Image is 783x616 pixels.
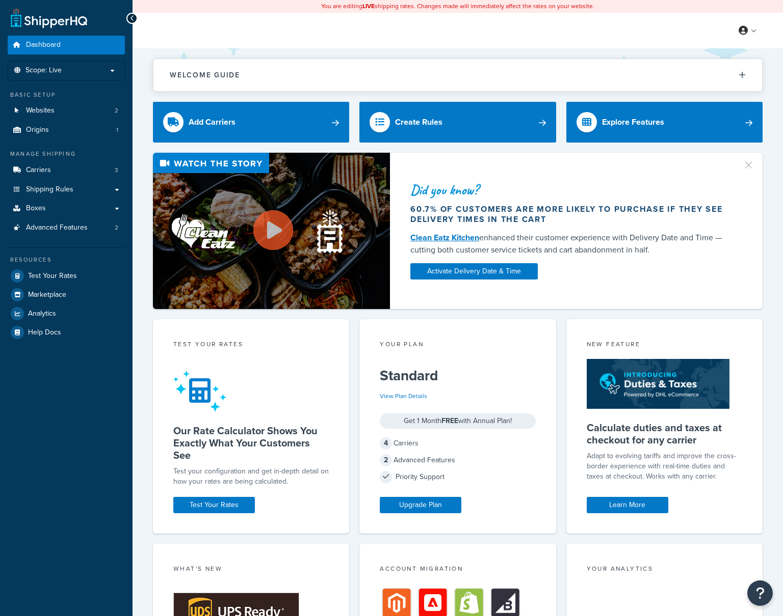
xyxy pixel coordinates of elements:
div: enhanced their customer experience with Delivery Date and Time — cutting both customer service ti... [410,232,732,256]
li: Carriers [8,161,125,180]
span: Origins [26,126,49,134]
a: Test Your Rates [8,267,125,285]
a: Add Carriers [153,102,349,143]
h5: Calculate duties and taxes at checkout for any carrier [587,422,742,446]
span: Marketplace [28,291,66,299]
div: Add Carriers [189,115,236,129]
div: Test your rates [173,340,329,351]
span: Scope: Live [25,66,62,75]
img: Video thumbnail [153,153,390,309]
div: Create Rules [395,115,442,129]
a: Activate Delivery Date & Time [410,263,538,279]
div: Resources [8,256,125,264]
h5: Our Rate Calculator Shows You Exactly What Your Customers See [173,425,329,461]
div: Test your configuration and get in-depth detail on how your rates are being calculated. [173,466,329,487]
a: Advanced Features2 [8,218,125,237]
span: Test Your Rates [28,272,77,281]
a: Explore Features [566,102,763,143]
span: Websites [26,106,55,115]
span: Boxes [26,204,46,213]
span: 3 [115,166,118,175]
b: LIVE [362,2,375,11]
a: Analytics [8,304,125,323]
div: Carriers [380,436,535,451]
h5: Standard [380,368,535,384]
div: Account Migration [380,564,535,576]
span: Carriers [26,166,51,175]
a: Help Docs [8,323,125,342]
li: Websites [8,101,125,120]
button: Open Resource Center [747,580,773,606]
div: 60.7% of customers are more likely to purchase if they see delivery times in the cart [410,204,732,225]
a: Clean Eatz Kitchen [410,232,479,243]
div: Did you know? [410,183,732,197]
div: Your Plan [380,340,535,351]
span: Dashboard [26,41,61,49]
a: Upgrade Plan [380,497,461,513]
p: Adapt to evolving tariffs and improve the cross-border experience with real-time duties and taxes... [587,451,742,482]
div: Manage Shipping [8,150,125,158]
div: Priority Support [380,470,535,484]
div: Advanced Features [380,453,535,467]
a: Boxes [8,199,125,218]
span: Analytics [28,310,56,318]
a: Websites2 [8,101,125,120]
span: 2 [380,454,392,466]
a: Marketplace [8,286,125,304]
div: Explore Features [602,115,664,129]
li: Origins [8,121,125,139]
div: Get 1 Month with Annual Plan! [380,413,535,429]
span: Shipping Rules [26,185,73,194]
span: 2 [115,106,118,115]
div: What's New [173,564,329,576]
strong: FREE [441,415,458,426]
div: Your Analytics [587,564,742,576]
a: Shipping Rules [8,180,125,199]
a: Dashboard [8,36,125,54]
button: Welcome Guide [153,59,762,91]
a: View Plan Details [380,391,427,401]
a: Test Your Rates [173,497,255,513]
span: 4 [380,437,392,450]
div: Basic Setup [8,91,125,99]
span: 2 [115,223,118,232]
h2: Welcome Guide [170,71,240,79]
div: New Feature [587,340,742,351]
span: 1 [116,126,118,134]
a: Learn More [587,497,668,513]
span: Help Docs [28,328,61,337]
a: Create Rules [359,102,556,143]
a: Carriers3 [8,161,125,180]
a: Origins1 [8,121,125,139]
li: Advanced Features [8,218,125,237]
span: Advanced Features [26,223,88,232]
